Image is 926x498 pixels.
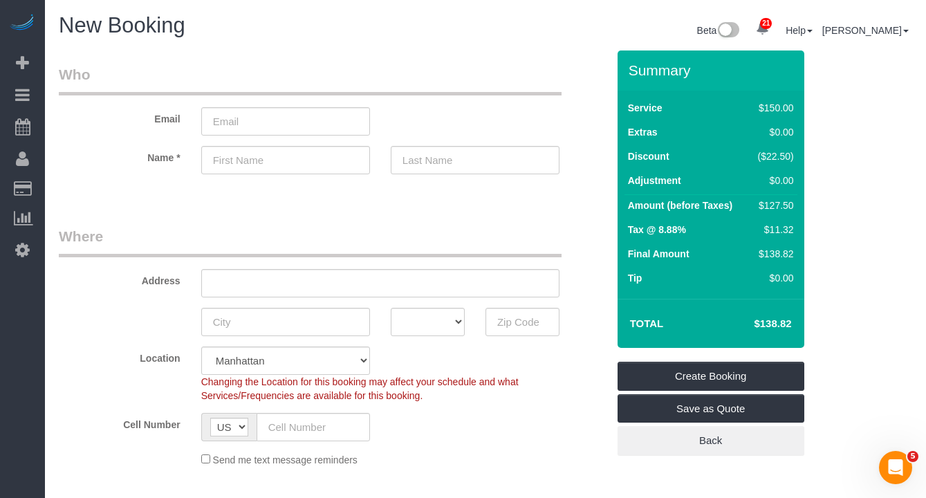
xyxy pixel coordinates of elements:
input: City [201,308,370,336]
label: Amount (before Taxes) [628,199,732,212]
div: $0.00 [752,174,794,187]
label: Service [628,101,663,115]
label: Name * [48,146,191,165]
label: Extras [628,125,658,139]
a: Save as Quote [618,394,804,423]
legend: Where [59,226,562,257]
input: Zip Code [485,308,559,336]
a: 21 [749,14,776,44]
input: First Name [201,146,370,174]
iframe: Intercom live chat [879,451,912,484]
h4: $138.82 [712,318,791,330]
span: Changing the Location for this booking may affect your schedule and what Services/Frequencies are... [201,376,519,401]
div: $11.32 [752,223,794,237]
img: Automaid Logo [8,14,36,33]
div: $0.00 [752,125,794,139]
a: Beta [697,25,740,36]
div: $127.50 [752,199,794,212]
label: Cell Number [48,413,191,432]
label: Tip [628,271,642,285]
h3: Summary [629,62,797,78]
div: $0.00 [752,271,794,285]
legend: Who [59,64,562,95]
label: Adjustment [628,174,681,187]
a: [PERSON_NAME] [822,25,909,36]
div: $138.82 [752,247,794,261]
div: ($22.50) [752,149,794,163]
label: Address [48,269,191,288]
div: $150.00 [752,101,794,115]
strong: Total [630,317,664,329]
span: New Booking [59,13,185,37]
a: Help [786,25,813,36]
input: Email [201,107,370,136]
label: Location [48,347,191,365]
label: Discount [628,149,669,163]
input: Last Name [391,146,559,174]
label: Tax @ 8.88% [628,223,686,237]
label: Email [48,107,191,126]
span: Send me text message reminders [213,454,358,465]
img: New interface [716,22,739,40]
a: Create Booking [618,362,804,391]
span: 21 [760,18,772,29]
a: Back [618,426,804,455]
span: 5 [907,451,918,462]
input: Cell Number [257,413,370,441]
label: Final Amount [628,247,689,261]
